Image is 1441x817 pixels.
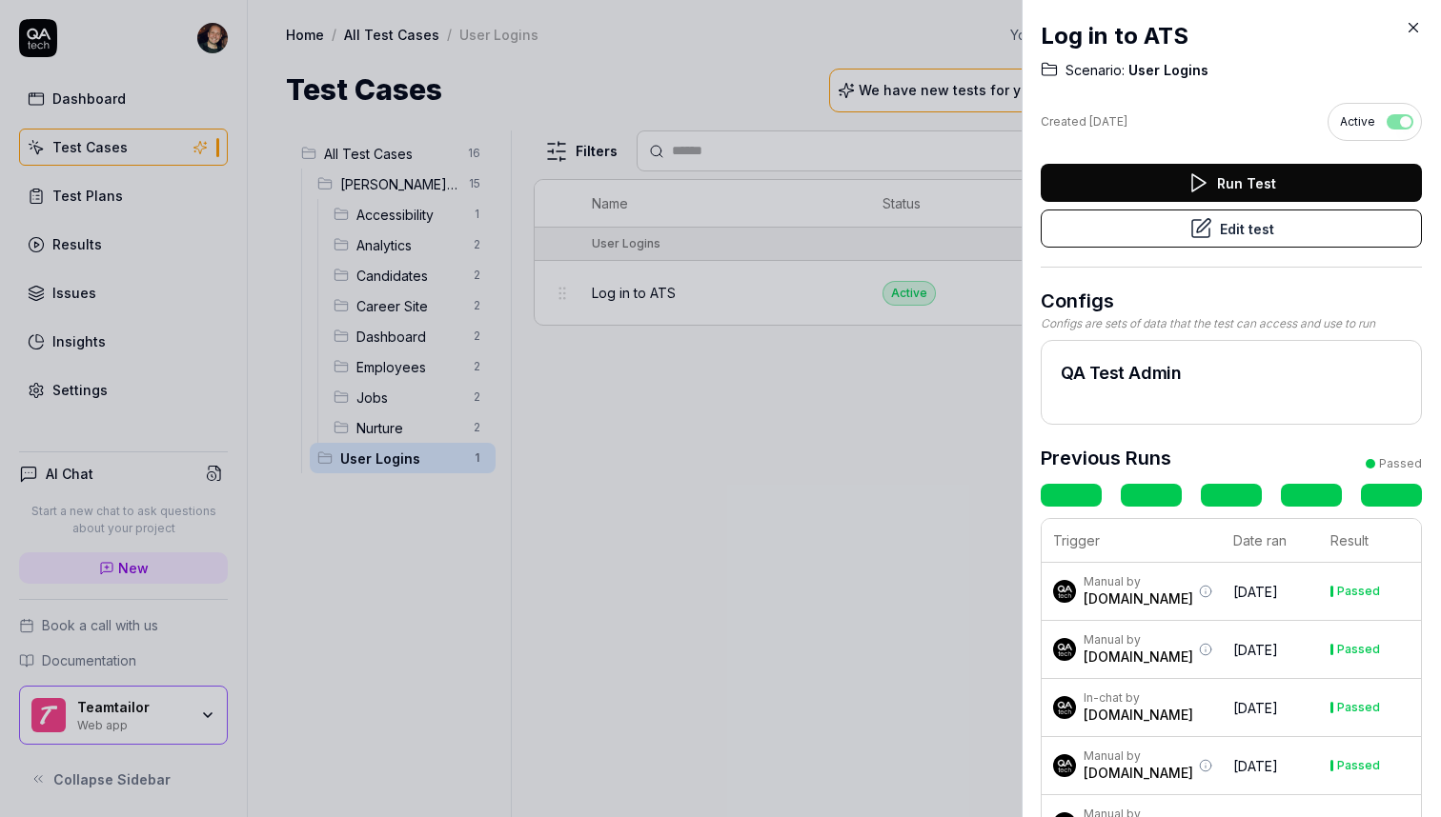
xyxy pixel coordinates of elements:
[1041,164,1422,202] button: Run Test
[1337,760,1380,771] div: Passed
[1340,113,1375,130] span: Active
[1084,706,1193,725] div: [DOMAIN_NAME]
[1041,113,1127,130] div: Created
[1041,287,1422,315] h3: Configs
[1084,648,1193,667] div: [DOMAIN_NAME]
[1089,114,1127,129] time: [DATE]
[1084,690,1193,706] div: In-chat by
[1053,696,1076,719] img: 7ccf6c19-61ad-4a6c-8811-018b02a1b829.jpg
[1084,764,1193,783] div: [DOMAIN_NAME]
[1053,638,1076,661] img: 7ccf6c19-61ad-4a6c-8811-018b02a1b829.jpg
[1125,61,1208,80] span: User Logins
[1042,519,1222,563] th: Trigger
[1337,586,1380,597] div: Passed
[1337,702,1380,713] div: Passed
[1233,700,1278,716] time: [DATE]
[1197,757,1214,774] button: More information
[1379,455,1422,472] div: Passed
[1233,642,1278,658] time: [DATE]
[1041,444,1171,472] h3: Previous Runs
[1233,584,1278,600] time: [DATE]
[1041,315,1422,332] div: Configs are sets of data that the test can access and use to run
[1337,644,1380,655] div: Passed
[1197,583,1214,600] button: More information
[1084,574,1193,589] div: Manual by
[1061,360,1402,386] h2: QA Test Admin
[1066,61,1125,80] span: Scenario:
[1222,519,1319,563] th: Date ran
[1041,209,1422,248] button: Edit test
[1084,632,1193,648] div: Manual by
[1084,589,1193,608] div: [DOMAIN_NAME]
[1197,641,1214,658] button: More information
[1233,758,1278,774] time: [DATE]
[1053,580,1076,603] img: 7ccf6c19-61ad-4a6c-8811-018b02a1b829.jpg
[1084,748,1193,764] div: Manual by
[1041,19,1422,53] h2: Log in to ATS
[1053,754,1076,777] img: 7ccf6c19-61ad-4a6c-8811-018b02a1b829.jpg
[1319,519,1421,563] th: Result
